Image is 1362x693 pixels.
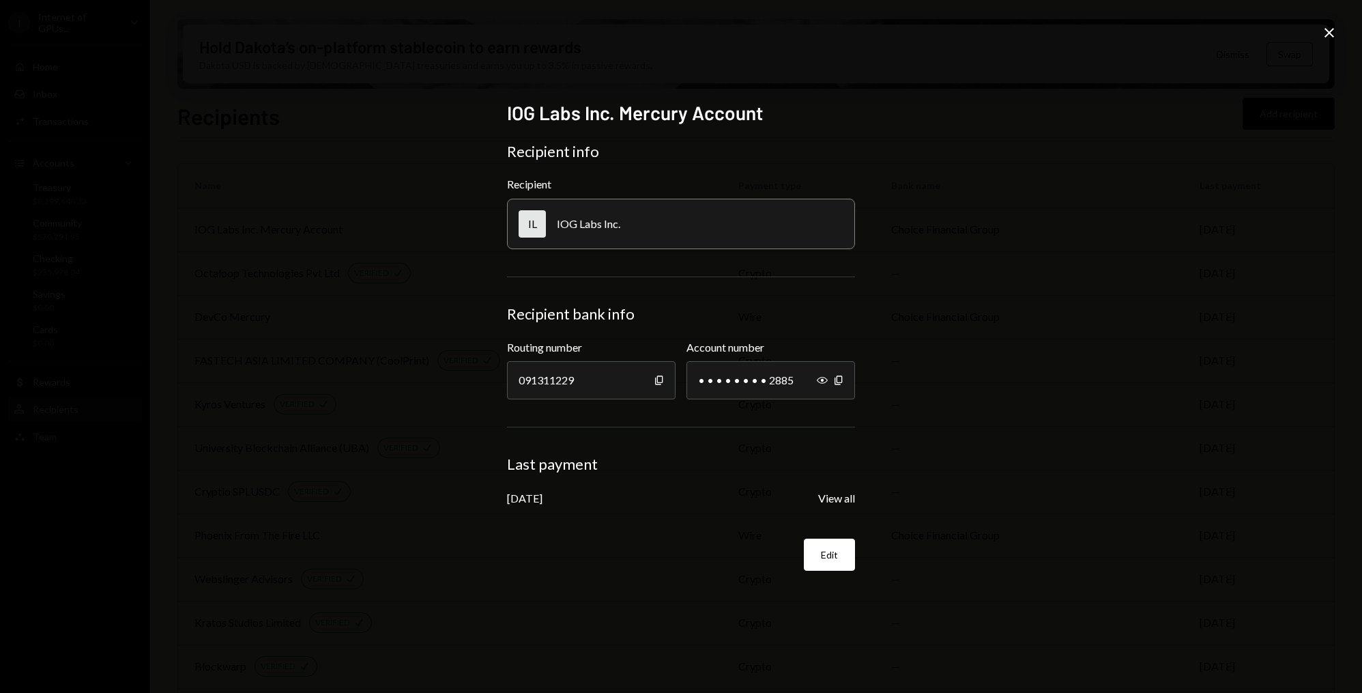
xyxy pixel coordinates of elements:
[507,305,855,324] div: Recipient bank info
[507,178,855,190] div: Recipient
[686,361,855,399] div: • • • • • • • • 2885
[686,339,855,356] label: Account number
[507,361,676,399] div: 091311229
[507,455,855,474] div: Last payment
[507,142,855,161] div: Recipient info
[507,100,855,126] h2: IOG Labs Inc. Mercury Account
[557,217,620,230] div: IOG Labs Inc.
[507,339,676,356] label: Routing number
[507,492,542,505] div: [DATE]
[804,539,855,571] button: Edit
[818,492,855,506] button: View all
[519,210,546,238] div: IL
